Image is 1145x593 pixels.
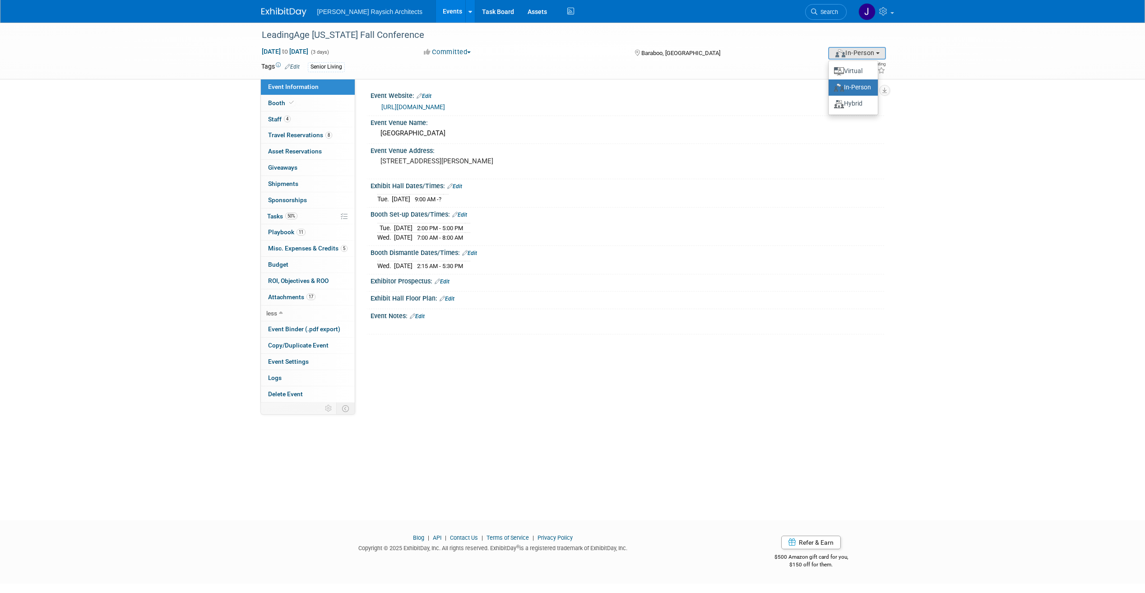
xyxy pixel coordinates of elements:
td: [DATE] [394,261,413,271]
div: Event Venue Address: [371,144,884,155]
a: Event Binder (.pdf export) [261,321,355,337]
a: Playbook11 [261,224,355,240]
span: Giveaways [268,164,297,171]
span: Tasks [267,213,297,220]
span: Booth [268,99,296,107]
a: Giveaways [261,160,355,176]
span: ROI, Objectives & ROO [268,277,329,284]
div: Exhibit Hall Dates/Times: [371,179,884,191]
a: Edit [410,313,425,320]
sup: ® [516,544,519,549]
button: In-Person [828,47,886,60]
span: 17 [306,293,315,300]
button: Committed [421,47,474,57]
span: 2:15 AM - 5:30 PM [417,263,463,269]
a: [URL][DOMAIN_NAME] [381,103,445,111]
span: Event Information [268,83,319,90]
span: | [530,534,536,541]
span: 8 [325,132,332,139]
td: [DATE] [394,223,413,233]
span: Misc. Expenses & Credits [268,245,348,252]
a: ROI, Objectives & ROO [261,273,355,289]
i: Booth reservation complete [289,100,294,105]
a: API [433,534,441,541]
span: | [426,534,431,541]
span: Shipments [268,180,298,187]
a: Edit [435,278,450,285]
img: ExhibitDay [261,8,306,17]
a: Search [805,4,847,20]
a: Shipments [261,176,355,192]
div: [GEOGRAPHIC_DATA] [377,126,877,140]
div: Booth Set-up Dates/Times: [371,208,884,219]
div: Senior Living [308,62,345,72]
span: 11 [297,229,306,236]
span: 9:00 AM - [415,196,441,203]
span: Event Settings [268,358,309,365]
span: Budget [268,261,288,268]
div: $150 off for them. [738,561,884,569]
span: ? [439,196,441,203]
img: Format-Hybrid.png [834,100,844,108]
span: less [266,310,277,317]
span: | [443,534,449,541]
div: $500 Amazon gift card for you, [738,547,884,568]
img: Format-InPerson.png [834,83,844,92]
a: Edit [285,64,300,70]
span: Playbook [268,228,306,236]
a: Misc. Expenses & Credits5 [261,241,355,256]
div: Event Website: [371,89,884,101]
span: Baraboo, [GEOGRAPHIC_DATA] [641,50,720,56]
span: (3 days) [310,49,329,55]
span: Search [817,9,838,15]
a: Budget [261,257,355,273]
td: Personalize Event Tab Strip [321,403,337,414]
span: Travel Reservations [268,131,332,139]
span: Attachments [268,293,315,301]
span: In-Person [834,49,875,56]
span: 50% [285,213,297,219]
span: 7:00 AM - 8:00 AM [417,234,463,241]
a: Privacy Policy [538,534,573,541]
td: Wed. [377,233,394,242]
span: to [281,48,289,55]
a: Asset Reservations [261,144,355,159]
td: Tue. [377,195,392,204]
a: Terms of Service [487,534,529,541]
span: 2:00 PM - 5:00 PM [417,225,463,232]
span: Event Binder (.pdf export) [268,325,340,333]
a: Edit [462,250,477,256]
pre: [STREET_ADDRESS][PERSON_NAME] [380,157,575,165]
a: Attachments17 [261,289,355,305]
div: Copyright © 2025 ExhibitDay, Inc. All rights reserved. ExhibitDay is a registered trademark of Ex... [261,542,725,552]
span: Logs [268,374,282,381]
a: Tasks50% [261,208,355,224]
label: Hybrid [833,97,873,110]
div: Booth Dismantle Dates/Times: [371,246,884,258]
a: Edit [447,183,462,190]
label: Virtual [833,65,873,78]
td: Tags [261,62,300,72]
td: [DATE] [392,195,410,204]
div: Event Format [793,47,886,60]
td: Wed. [377,261,394,271]
a: Refer & Earn [781,536,841,549]
a: Event Settings [261,354,355,370]
span: 5 [341,245,348,252]
span: Copy/Duplicate Event [268,342,329,349]
a: Delete Event [261,386,355,402]
span: Staff [268,116,291,123]
td: Tue. [377,223,394,233]
span: 4 [284,116,291,122]
div: LeadingAge [US_STATE] Fall Conference [259,27,833,43]
a: Travel Reservations8 [261,127,355,143]
div: Event Notes: [371,309,884,321]
img: Jenna Hammer [858,3,876,20]
span: [DATE] [DATE] [261,47,309,56]
a: Logs [261,370,355,386]
a: Edit [440,296,454,302]
a: Sponsorships [261,192,355,208]
a: Copy/Duplicate Event [261,338,355,353]
a: Event Information [261,79,355,95]
a: Contact Us [450,534,478,541]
